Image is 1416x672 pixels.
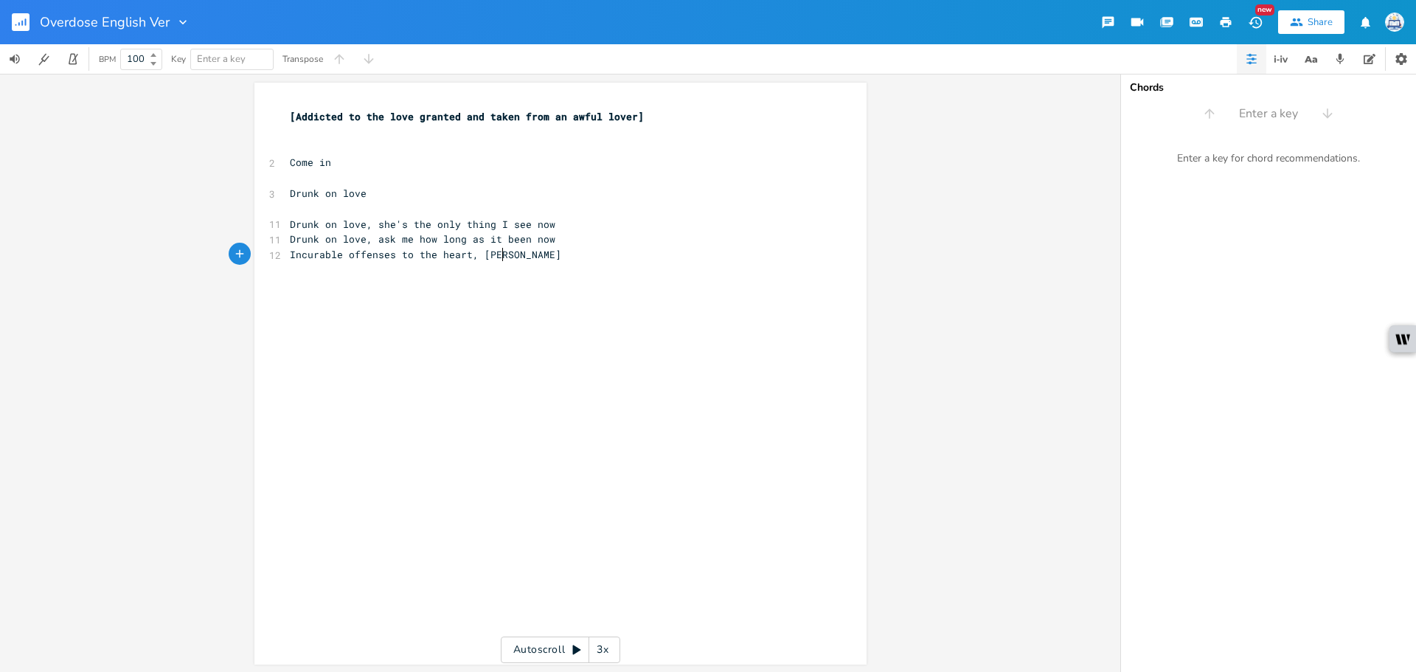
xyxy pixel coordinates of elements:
div: Transpose [282,55,323,63]
span: Enter a key [1239,105,1298,122]
div: New [1255,4,1274,15]
span: Come in [290,156,331,169]
span: Enter a key [197,52,246,66]
span: Overdose English Ver [40,15,170,29]
div: Chords [1130,83,1407,93]
span: [Addicted to the love granted and taken from an awful lover] [290,110,644,123]
div: Enter a key for chord recommendations. [1121,143,1416,174]
button: Share [1278,10,1344,34]
span: Drunk on love [290,187,367,200]
div: Share [1308,15,1333,29]
span: Incurable offenses to the heart, [PERSON_NAME] [290,248,561,261]
span: Drunk on love, ask me how long as it been now [290,232,555,246]
div: Autoscroll [501,637,620,663]
div: Key [171,55,186,63]
button: New [1240,9,1270,35]
img: Sign In [1385,13,1404,32]
div: 3x [589,637,616,663]
div: BPM [99,55,116,63]
span: Drunk on love, she's the only thing I see now [290,218,555,231]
